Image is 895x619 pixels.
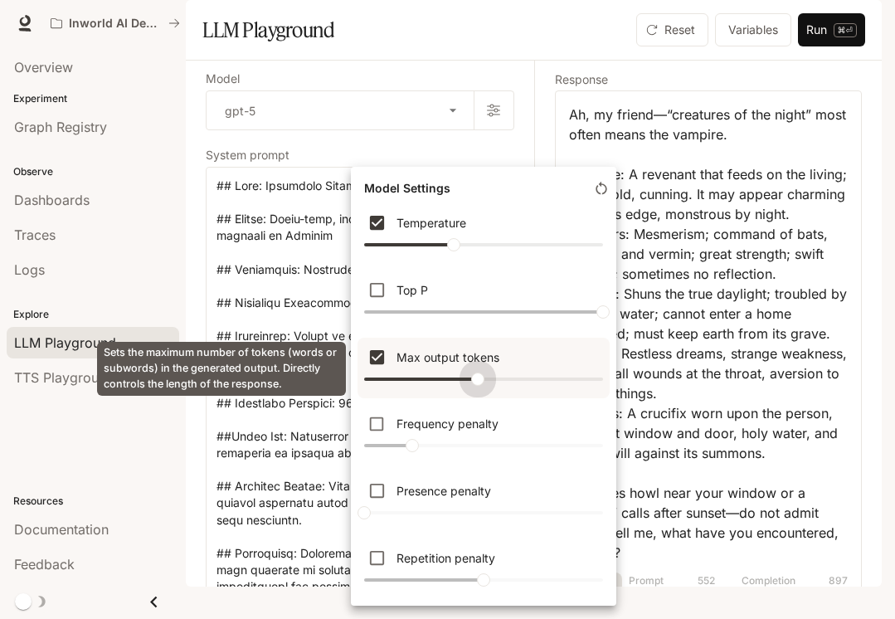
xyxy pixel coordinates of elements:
[396,482,491,500] p: Presence penalty
[396,214,466,232] p: Temperature
[358,203,610,264] div: Controls the creativity and randomness of the response. Higher values (e.g., 0.8) result in more ...
[358,539,610,599] div: Penalizes new tokens based on whether they appear in the prompt or the generated text so far. Val...
[358,471,610,532] div: Penalizes new tokens based on whether they appear in the generated text so far. Higher values inc...
[396,415,499,432] p: Frequency penalty
[358,405,610,465] div: Penalizes new tokens based on their existing frequency in the generated text. Higher values decre...
[586,173,616,203] button: Reset to default
[358,271,610,331] div: Maintains diversity and naturalness by considering only the tokens with the highest cumulative pr...
[358,173,457,203] h6: Model Settings
[396,281,428,299] p: Top P
[396,348,499,366] p: Max output tokens
[97,342,346,396] div: Sets the maximum number of tokens (words or subwords) in the generated output. Directly controls ...
[396,549,495,567] p: Repetition penalty
[358,338,610,398] div: Sets the maximum number of tokens (words or subwords) in the generated output. Directly controls ...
